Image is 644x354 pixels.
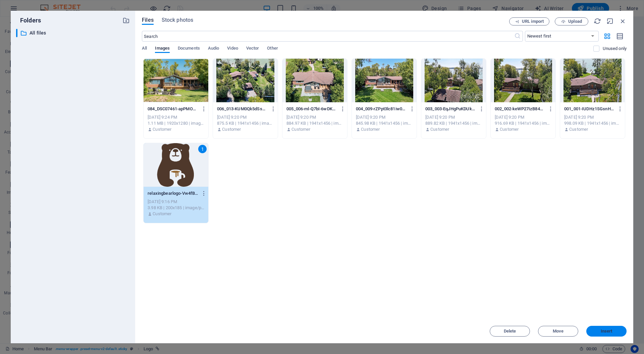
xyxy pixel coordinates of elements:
[425,106,476,112] p: 003_003-EqJHgPuKDUkJuJMtJq2VSA.jpg
[267,44,278,54] span: Other
[153,211,171,217] p: Customer
[122,17,130,24] i: Create new folder
[356,120,413,126] div: 845.98 KB | 1941x1456 | image/jpeg
[356,114,413,120] div: [DATE] 9:20 PM
[601,329,612,333] span: Insert
[603,46,627,52] p: Displays only files that are not in use on the website. Files added during this session can still...
[142,31,514,42] input: Search
[16,29,17,37] div: ​
[495,106,545,112] p: 002_002-keWP27IzB84Y-3wLcrMQTg.jpg
[522,19,544,23] span: URL import
[148,205,204,211] div: 3.98 KB | 200x185 | image/png
[490,326,530,337] button: Delete
[619,17,627,25] i: Close
[142,44,147,54] span: All
[356,106,406,112] p: 004_009-rZPpt3lc81iw01fmV2BbbQ.jpg
[495,114,551,120] div: [DATE] 9:20 PM
[148,106,198,112] p: 084_DSC07461-apPMOn7UJCrH1EiXIuX9yQ.jpg
[504,329,516,333] span: Delete
[227,44,238,54] span: Video
[586,326,627,337] button: Insert
[538,326,578,337] button: Move
[162,16,193,24] span: Stock photos
[425,120,482,126] div: 889.82 KB | 1941x1456 | image/jpeg
[155,44,170,54] span: Images
[286,114,343,120] div: [DATE] 9:20 PM
[217,114,274,120] div: [DATE] 9:20 PM
[425,114,482,120] div: [DATE] 9:20 PM
[217,120,274,126] div: 875.5 KB | 1941x1456 | image/jpeg
[569,126,588,132] p: Customer
[153,126,171,132] p: Customer
[246,44,259,54] span: Vector
[148,199,204,205] div: [DATE] 9:16 PM
[553,329,563,333] span: Move
[148,120,204,126] div: 1.11 MB | 1920x1280 | image/jpeg
[222,126,241,132] p: Customer
[208,44,219,54] span: Audio
[291,126,310,132] p: Customer
[594,17,601,25] i: Reload
[286,120,343,126] div: 884.97 KB | 1941x1456 | image/jpeg
[361,126,380,132] p: Customer
[564,106,614,112] p: 001_001-IUDHz1SGsnH4Hkno50v9og.jpg
[509,17,549,25] button: URL import
[555,17,588,25] button: Upload
[568,19,582,23] span: Upload
[286,106,337,112] p: 005_006-ml-Q7bI-6wDKdINyDngXnA.jpg
[142,16,154,24] span: Files
[148,114,204,120] div: [DATE] 9:24 PM
[606,17,614,25] i: Minimize
[430,126,449,132] p: Customer
[198,145,207,153] div: 1
[217,106,267,112] p: 006_013-KUM0Qk5dSsxx7jvbkGIzbg.jpg
[148,190,198,196] p: relaxingbearlogo-Vw4fBIyYCsH0fJu6xPodsg.png
[178,44,200,54] span: Documents
[30,29,117,37] p: All files
[495,120,551,126] div: 916.69 KB | 1941x1456 | image/jpeg
[564,120,621,126] div: 998.09 KB | 1941x1456 | image/jpeg
[500,126,519,132] p: Customer
[564,114,621,120] div: [DATE] 9:20 PM
[16,16,41,25] p: Folders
